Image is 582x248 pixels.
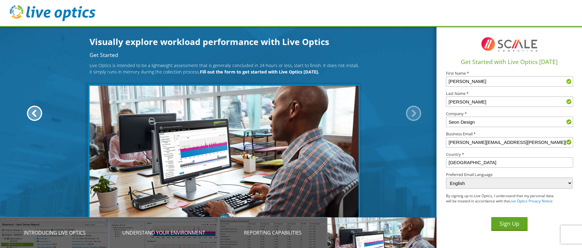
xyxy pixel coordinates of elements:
[491,217,528,231] button: Sign Up
[218,229,327,236] p: Reporting Capabilities
[479,32,540,57] img: I8TqFF2VWMAAAAASUVORK5CYII=
[446,112,573,116] label: Company *
[90,35,359,48] h1: Visually explore workload performance with Live Optics
[439,58,580,66] h1: Get Started with Live Optics [DATE]
[446,173,573,177] label: Preferred Email Language
[509,198,553,204] a: Live Optics Privacy Notice
[446,71,573,75] label: First Name *
[446,132,573,136] label: Business Email *
[446,194,560,204] p: By signing up to Live Optics, I understand that my personal data will be treated in accordance wi...
[90,62,359,75] p: Live Optics is intended to be a lightweight assessment that is generally concluded in 24 hours or...
[88,84,360,228] img: Get Started
[446,152,573,156] label: Country *
[200,69,319,75] b: Fill out the form to get started with Live Optics [DATE].
[10,5,95,21] img: live_optics_svg.svg
[90,52,359,58] h2: Get Started
[109,229,218,236] p: Understand your environment
[446,92,573,96] label: Last Name *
